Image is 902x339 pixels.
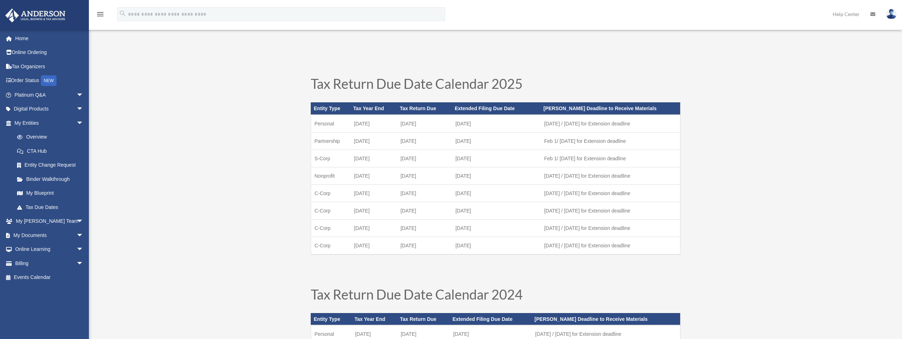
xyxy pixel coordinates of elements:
[351,132,397,150] td: [DATE]
[5,88,94,102] a: Platinum Q&Aarrow_drop_down
[351,115,397,133] td: [DATE]
[311,167,351,184] td: Nonprofit
[886,9,897,19] img: User Pic
[96,12,105,18] a: menu
[10,158,94,172] a: Entity Change Request
[397,115,452,133] td: [DATE]
[541,167,680,184] td: [DATE] / [DATE] for Extension deadline
[351,237,397,254] td: [DATE]
[5,31,94,45] a: Home
[541,150,680,167] td: Feb 1/ [DATE] for Extension deadline
[452,184,541,202] td: [DATE]
[311,77,680,94] h1: Tax Return Due Date Calendar 2025
[452,219,541,237] td: [DATE]
[5,270,94,285] a: Events Calendar
[452,115,541,133] td: [DATE]
[397,150,452,167] td: [DATE]
[311,132,351,150] td: Partnership
[76,242,91,257] span: arrow_drop_down
[10,144,94,158] a: CTA Hub
[5,59,94,74] a: Tax Organizers
[10,130,94,144] a: Overview
[5,214,94,228] a: My [PERSON_NAME] Teamarrow_drop_down
[5,116,94,130] a: My Entitiesarrow_drop_down
[76,116,91,130] span: arrow_drop_down
[452,102,541,114] th: Extended Filing Due Date
[452,237,541,254] td: [DATE]
[452,202,541,219] td: [DATE]
[311,237,351,254] td: C-Corp
[541,202,680,219] td: [DATE] / [DATE] for Extension deadline
[541,115,680,133] td: [DATE] / [DATE] for Extension deadline
[397,102,452,114] th: Tax Return Due
[397,184,452,202] td: [DATE]
[541,219,680,237] td: [DATE] / [DATE] for Extension deadline
[10,186,94,200] a: My Blueprint
[352,313,397,325] th: Tax Year End
[311,150,351,167] td: S-Corp
[5,242,94,257] a: Online Learningarrow_drop_down
[76,102,91,117] span: arrow_drop_down
[397,313,450,325] th: Tax Return Due
[41,75,57,86] div: NEW
[397,167,452,184] td: [DATE]
[541,237,680,254] td: [DATE] / [DATE] for Extension deadline
[351,184,397,202] td: [DATE]
[311,219,351,237] td: C-Corp
[76,214,91,229] span: arrow_drop_down
[397,202,452,219] td: [DATE]
[96,10,105,18] i: menu
[452,150,541,167] td: [DATE]
[311,313,352,325] th: Entity Type
[76,88,91,102] span: arrow_drop_down
[5,74,94,88] a: Order StatusNEW
[311,184,351,202] td: C-Corp
[541,102,680,114] th: [PERSON_NAME] Deadline to Receive Materials
[452,167,541,184] td: [DATE]
[10,200,91,214] a: Tax Due Dates
[351,202,397,219] td: [DATE]
[450,313,532,325] th: Extended Filing Due Date
[76,256,91,271] span: arrow_drop_down
[5,102,94,116] a: Digital Productsarrow_drop_down
[311,115,351,133] td: Personal
[76,228,91,243] span: arrow_drop_down
[532,313,680,325] th: [PERSON_NAME] Deadline to Receive Materials
[351,102,397,114] th: Tax Year End
[3,9,68,22] img: Anderson Advisors Platinum Portal
[351,150,397,167] td: [DATE]
[397,132,452,150] td: [DATE]
[541,132,680,150] td: Feb 1/ [DATE] for Extension deadline
[119,10,127,17] i: search
[397,219,452,237] td: [DATE]
[311,102,351,114] th: Entity Type
[311,287,680,305] h1: Tax Return Due Date Calendar 2024
[452,132,541,150] td: [DATE]
[351,219,397,237] td: [DATE]
[5,45,94,60] a: Online Ordering
[10,172,94,186] a: Binder Walkthrough
[541,184,680,202] td: [DATE] / [DATE] for Extension deadline
[5,256,94,270] a: Billingarrow_drop_down
[5,228,94,242] a: My Documentsarrow_drop_down
[351,167,397,184] td: [DATE]
[311,202,351,219] td: C-Corp
[397,237,452,254] td: [DATE]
